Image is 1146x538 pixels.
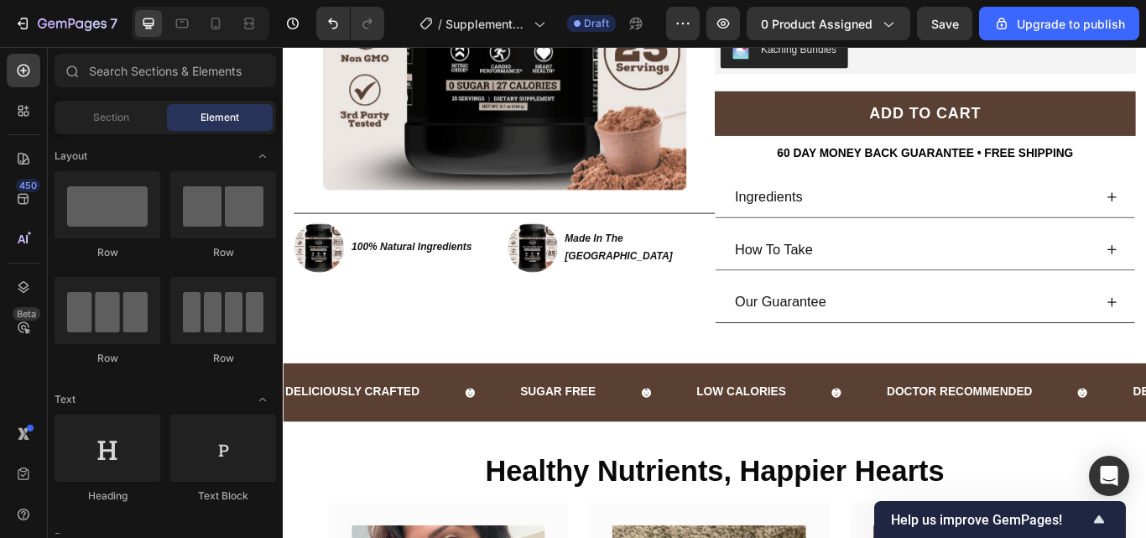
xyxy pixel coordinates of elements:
[249,386,276,413] span: Toggle open
[438,15,442,33] span: /
[93,110,129,125] span: Section
[891,509,1109,530] button: Show survey - Help us improve GemPages!
[170,245,276,260] div: Row
[201,110,239,125] span: Element
[170,351,276,366] div: Row
[931,17,959,31] span: Save
[13,471,994,518] h2: Healthy Nutrients, Happier Hearts
[170,488,276,504] div: Text Block
[55,245,160,260] div: Row
[747,7,910,40] button: 0 product assigned
[917,7,972,40] button: Save
[55,351,160,366] div: Row
[891,512,1089,528] span: Help us improve GemPages!
[761,15,873,33] span: 0 product assigned
[576,112,922,137] p: 60 DAY MONEY BACK GUARANTEE • FREE SHIPPING
[7,7,125,40] button: 7
[704,391,873,415] p: DOCTOR RECOMMENDED
[329,213,502,255] p: Made In The [GEOGRAPHIC_DATA]
[110,13,117,34] p: 7
[503,52,994,104] button: Add to cart
[527,222,617,251] p: How To Take
[55,54,276,87] input: Search Sections & Elements
[979,7,1139,40] button: Upgrade to publish
[283,47,1146,538] iframe: Design area
[445,15,527,33] span: Supplements Cocoa Flavanols New LP | WIP
[482,391,586,415] p: LOW CALORIES
[684,62,814,94] div: Add to cart
[16,179,40,192] div: 450
[584,16,609,31] span: Draft
[55,149,87,164] span: Layout
[277,391,365,415] p: SUGAR FREE
[316,7,384,40] div: Undo/Redo
[527,284,633,312] p: Our Guarantee
[1089,456,1129,496] div: Open Intercom Messenger
[13,307,40,321] div: Beta
[3,391,159,415] p: DELICIOUSLY CRAFTED
[249,143,276,170] span: Toggle open
[55,488,160,504] div: Heading
[993,15,1125,33] div: Upgrade to publish
[55,392,76,407] span: Text
[527,161,606,190] p: Ingredients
